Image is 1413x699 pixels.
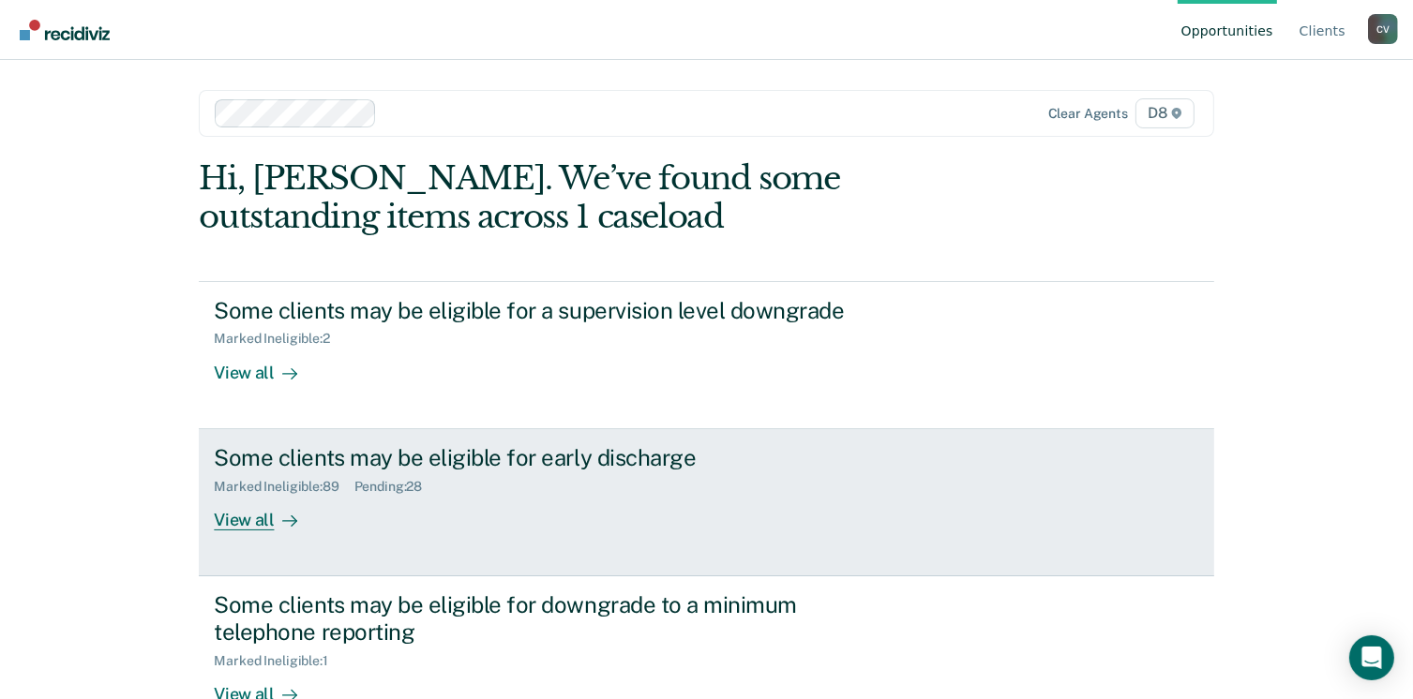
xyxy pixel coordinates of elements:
div: Clear agents [1048,106,1128,122]
span: D8 [1135,98,1195,128]
div: C V [1368,14,1398,44]
div: Hi, [PERSON_NAME]. We’ve found some outstanding items across 1 caseload [199,159,1011,236]
div: View all [214,347,319,383]
a: Some clients may be eligible for a supervision level downgradeMarked Ineligible:2View all [199,281,1213,429]
div: Some clients may be eligible for downgrade to a minimum telephone reporting [214,591,872,646]
button: Profile dropdown button [1368,14,1398,44]
div: Some clients may be eligible for early discharge [214,444,872,471]
a: Some clients may be eligible for early dischargeMarked Ineligible:89Pending:28View all [199,429,1213,576]
div: Marked Ineligible : 89 [214,479,353,495]
div: Marked Ineligible : 2 [214,331,344,347]
div: Pending : 28 [354,479,438,495]
img: Recidiviz [20,20,110,40]
div: Open Intercom Messenger [1349,635,1394,680]
div: Some clients may be eligible for a supervision level downgrade [214,297,872,324]
div: View all [214,494,319,530]
div: Marked Ineligible : 1 [214,653,342,669]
